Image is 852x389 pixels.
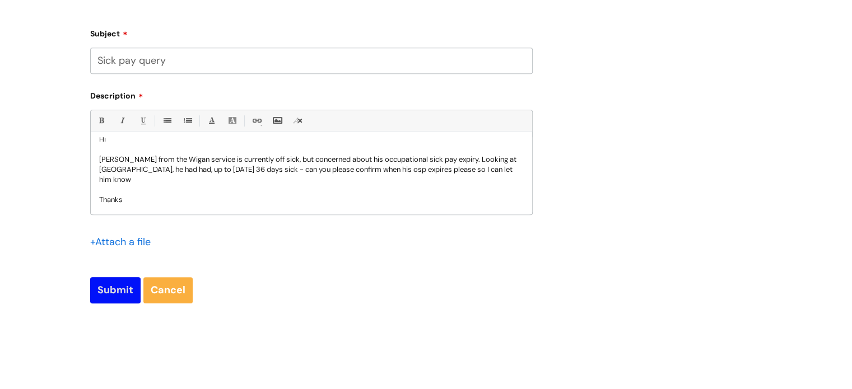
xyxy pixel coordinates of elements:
[291,114,305,128] a: Remove formatting (Ctrl-\)
[180,114,194,128] a: 1. Ordered List (Ctrl-Shift-8)
[136,114,150,128] a: Underline(Ctrl-U)
[90,277,141,303] input: Submit
[225,114,239,128] a: Back Color
[94,114,108,128] a: Bold (Ctrl-B)
[204,114,218,128] a: Font Color
[99,195,524,205] p: Thanks
[99,154,524,185] p: [PERSON_NAME] from the Wigan service is currently off sick, but concerned about his occupational ...
[249,114,263,128] a: Link
[90,25,533,39] label: Subject
[160,114,174,128] a: • Unordered List (Ctrl-Shift-7)
[90,233,157,251] div: Attach a file
[115,114,129,128] a: Italic (Ctrl-I)
[90,87,533,101] label: Description
[99,134,524,144] p: Hi
[143,277,193,303] a: Cancel
[270,114,284,128] a: Insert Image...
